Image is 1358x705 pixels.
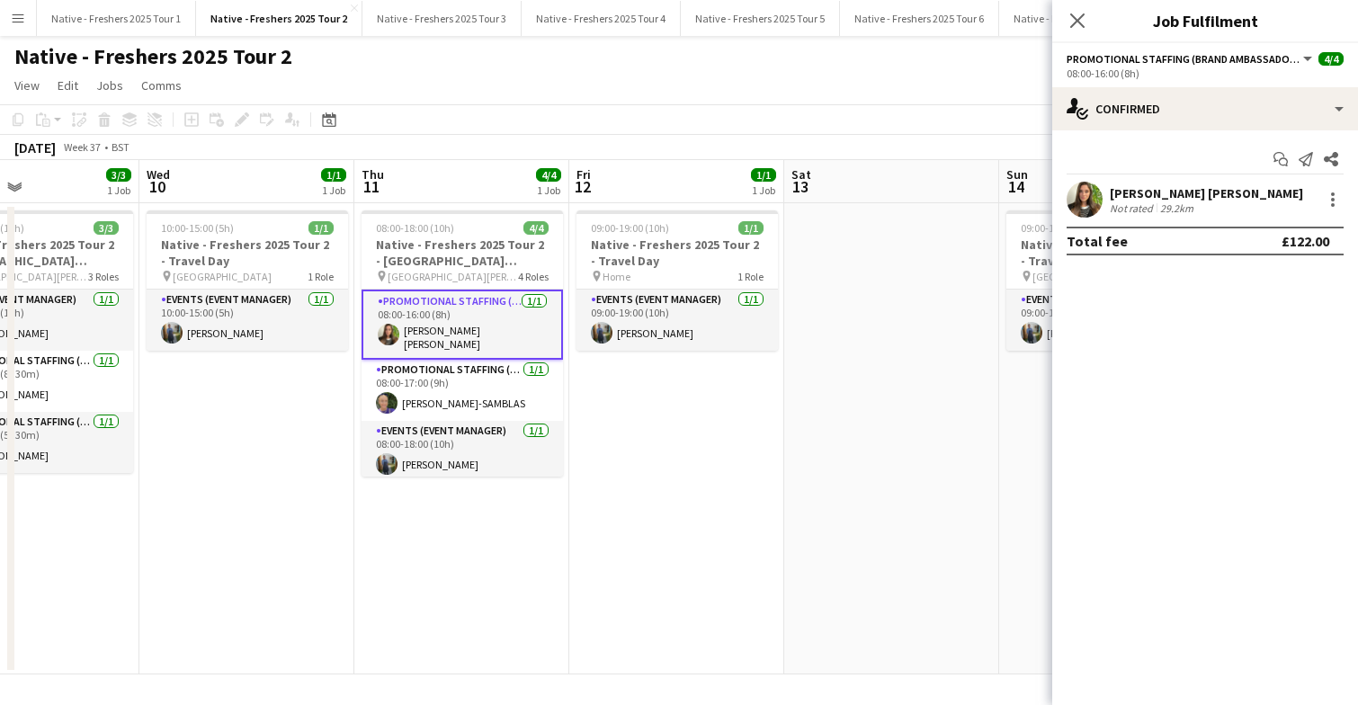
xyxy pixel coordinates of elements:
span: Week 37 [59,140,104,154]
span: Comms [141,77,182,94]
span: 4/4 [536,168,561,182]
button: Native - Freshers 2025 Tour 1 [37,1,196,36]
span: Promotional Staffing (Brand Ambassadors) [1067,52,1300,66]
div: £122.00 [1282,232,1329,250]
div: [PERSON_NAME] [PERSON_NAME] [1110,185,1303,201]
span: Home [603,270,630,283]
app-card-role: Events (Event Manager)1/109:00-19:00 (10h)[PERSON_NAME] [1006,290,1208,351]
div: Total fee [1067,232,1128,250]
h1: Native - Freshers 2025 Tour 2 [14,43,292,70]
span: 3/3 [94,221,119,235]
div: [DATE] [14,138,56,156]
a: Comms [134,74,189,97]
a: Jobs [89,74,130,97]
div: 1 Job [107,183,130,197]
app-job-card: 10:00-15:00 (5h)1/1Native - Freshers 2025 Tour 2 - Travel Day [GEOGRAPHIC_DATA]1 RoleEvents (Even... [147,210,348,351]
span: 10 [144,176,170,197]
span: 10:00-15:00 (5h) [161,221,234,235]
div: 08:00-16:00 (8h) [1067,67,1344,80]
span: 1/1 [738,221,764,235]
span: 11 [359,176,384,197]
button: Native - Freshers 2025 Tour 3 [362,1,522,36]
app-card-role: Events (Event Manager)1/110:00-15:00 (5h)[PERSON_NAME] [147,290,348,351]
div: 1 Job [537,183,560,197]
span: 1 Role [737,270,764,283]
app-card-role: Events (Event Manager)1/109:00-19:00 (10h)[PERSON_NAME] [576,290,778,351]
h3: Job Fulfilment [1052,9,1358,32]
span: 14 [1004,176,1028,197]
app-job-card: 09:00-19:00 (10h)1/1Native - Freshers 2025 Tour 2 - Travel Day Home1 RoleEvents (Event Manager)1/... [576,210,778,351]
app-card-role: Promotional Staffing (Brand Ambassadors)1/108:00-17:00 (9h)[PERSON_NAME]-SAMBLAS [362,360,563,421]
span: 4 Roles [518,270,549,283]
h3: Native - Freshers 2025 Tour 2 - Travel Day [1006,236,1208,269]
h3: Native - Freshers 2025 Tour 2 - Travel Day [576,236,778,269]
div: 29.2km [1157,201,1197,215]
span: [GEOGRAPHIC_DATA] [1032,270,1131,283]
span: Jobs [96,77,123,94]
span: Sun [1006,166,1028,183]
h3: Native - Freshers 2025 Tour 2 - Travel Day [147,236,348,269]
span: 1/1 [308,221,334,235]
button: Native - Freshers 2025 Tour 4 [522,1,681,36]
span: 4/4 [523,221,549,235]
app-job-card: 09:00-19:00 (10h)1/1Native - Freshers 2025 Tour 2 - Travel Day [GEOGRAPHIC_DATA]1 RoleEvents (Eve... [1006,210,1208,351]
button: Native - Freshers 2025 Tour 7 [999,1,1158,36]
span: 1/1 [321,168,346,182]
span: Thu [362,166,384,183]
button: Native - Freshers 2025 Tour 6 [840,1,999,36]
span: Edit [58,77,78,94]
button: Native - Freshers 2025 Tour 2 [196,1,362,36]
span: 12 [574,176,591,197]
h3: Native - Freshers 2025 Tour 2 - [GEOGRAPHIC_DATA][PERSON_NAME] [362,236,563,269]
a: Edit [50,74,85,97]
app-job-card: 08:00-18:00 (10h)4/4Native - Freshers 2025 Tour 2 - [GEOGRAPHIC_DATA][PERSON_NAME] [GEOGRAPHIC_DA... [362,210,563,477]
span: 4/4 [1318,52,1344,66]
button: Promotional Staffing (Brand Ambassadors) [1067,52,1315,66]
span: 08:00-18:00 (10h) [376,221,454,235]
app-card-role: Promotional Staffing (Brand Ambassadors)1/108:00-16:00 (8h)[PERSON_NAME] [PERSON_NAME] [362,290,563,360]
span: Sat [791,166,811,183]
div: Not rated [1110,201,1157,215]
span: 13 [789,176,811,197]
span: 1/1 [751,168,776,182]
span: Fri [576,166,591,183]
span: Wed [147,166,170,183]
span: 09:00-19:00 (10h) [591,221,669,235]
span: 3/3 [106,168,131,182]
app-card-role: Events (Event Manager)1/108:00-18:00 (10h)[PERSON_NAME] [362,421,563,482]
span: [GEOGRAPHIC_DATA][PERSON_NAME] [388,270,518,283]
div: BST [112,140,130,154]
button: Native - Freshers 2025 Tour 5 [681,1,840,36]
span: 3 Roles [88,270,119,283]
span: [GEOGRAPHIC_DATA] [173,270,272,283]
div: Confirmed [1052,87,1358,130]
a: View [7,74,47,97]
span: 09:00-19:00 (10h) [1021,221,1099,235]
div: 1 Job [752,183,775,197]
div: 1 Job [322,183,345,197]
span: View [14,77,40,94]
span: 1 Role [308,270,334,283]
